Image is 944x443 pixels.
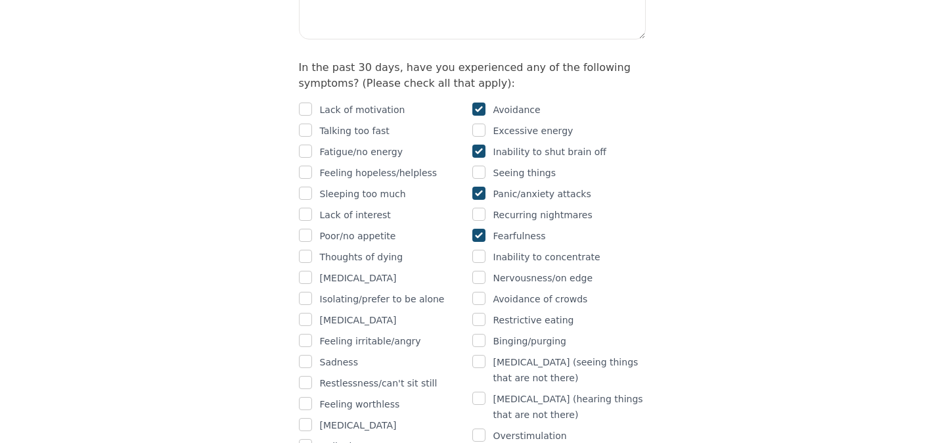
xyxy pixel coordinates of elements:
p: [MEDICAL_DATA] (hearing things that are not there) [493,391,646,423]
p: [MEDICAL_DATA] [320,417,397,433]
p: [MEDICAL_DATA] (seeing things that are not there) [493,354,646,386]
p: Isolating/prefer to be alone [320,291,445,307]
p: Lack of interest [320,207,391,223]
p: Poor/no appetite [320,228,396,244]
p: Feeling irritable/angry [320,333,421,349]
p: Sleeping too much [320,186,406,202]
p: Feeling worthless [320,396,400,412]
p: Binging/purging [493,333,566,349]
label: In the past 30 days, have you experienced any of the following symptoms? (Please check all that a... [299,61,631,89]
p: Avoidance of crowds [493,291,588,307]
p: Sadness [320,354,358,370]
p: Recurring nightmares [493,207,593,223]
p: Restrictive eating [493,312,574,328]
p: Feeling hopeless/helpless [320,165,438,181]
p: Fatigue/no energy [320,144,403,160]
p: Seeing things [493,165,556,181]
p: Fearfulness [493,228,546,244]
p: Avoidance [493,102,541,118]
p: Panic/anxiety attacks [493,186,591,202]
p: Excessive energy [493,123,573,139]
p: Inability to concentrate [493,249,600,265]
p: Lack of motivation [320,102,405,118]
p: Inability to shut brain off [493,144,607,160]
p: [MEDICAL_DATA] [320,312,397,328]
p: Talking too fast [320,123,390,139]
p: [MEDICAL_DATA] [320,270,397,286]
p: Restlessness/can't sit still [320,375,438,391]
p: Nervousness/on edge [493,270,593,286]
p: Thoughts of dying [320,249,403,265]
